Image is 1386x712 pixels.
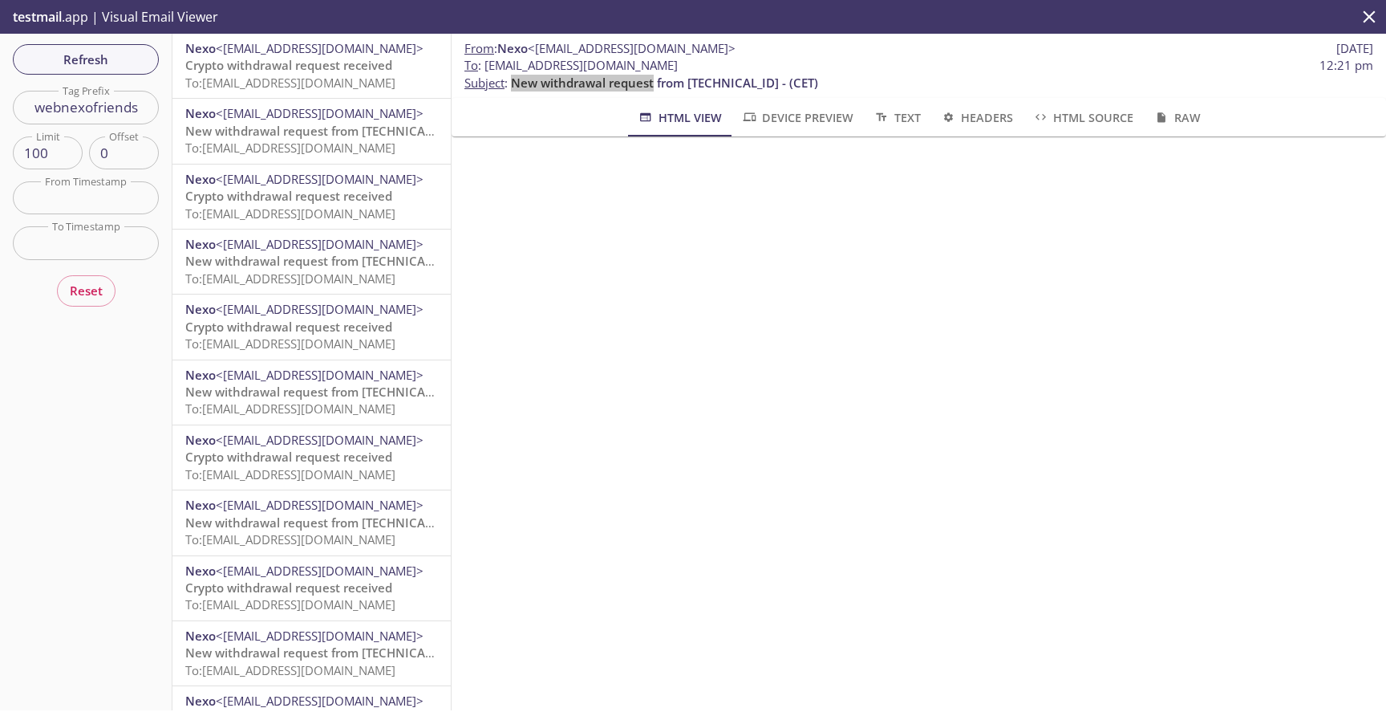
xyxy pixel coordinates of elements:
[185,236,216,252] span: Nexo
[185,40,216,56] span: Nexo
[464,40,494,56] span: From
[464,57,678,74] span: : [EMAIL_ADDRESS][DOMAIN_NAME]
[1319,57,1373,74] span: 12:21 pm
[172,34,451,98] div: Nexo<[EMAIL_ADDRESS][DOMAIN_NAME]>Crypto withdrawal request receivedTo:[EMAIL_ADDRESS][DOMAIN_NAME]
[511,75,818,91] span: New withdrawal request from [TECHNICAL_ID] - (CET)
[185,75,395,91] span: To: [EMAIL_ADDRESS][DOMAIN_NAME]
[1336,40,1373,57] span: [DATE]
[185,449,392,465] span: Crypto withdrawal request received
[185,105,216,121] span: Nexo
[185,401,395,417] span: To: [EMAIL_ADDRESS][DOMAIN_NAME]
[185,336,395,352] span: To: [EMAIL_ADDRESS][DOMAIN_NAME]
[185,123,492,139] span: New withdrawal request from [TECHNICAL_ID] - (CET)
[216,367,423,383] span: <[EMAIL_ADDRESS][DOMAIN_NAME]>
[13,44,159,75] button: Refresh
[185,171,216,187] span: Nexo
[741,108,853,128] span: Device Preview
[172,425,451,490] div: Nexo<[EMAIL_ADDRESS][DOMAIN_NAME]>Crypto withdrawal request receivedTo:[EMAIL_ADDRESS][DOMAIN_NAME]
[70,280,103,301] span: Reset
[172,99,451,163] div: Nexo<[EMAIL_ADDRESS][DOMAIN_NAME]>New withdrawal request from [TECHNICAL_ID] - (CET)To:[EMAIL_ADD...
[185,367,216,383] span: Nexo
[185,693,216,709] span: Nexo
[464,57,1373,92] p: :
[185,596,395,612] span: To: [EMAIL_ADDRESS][DOMAIN_NAME]
[172,556,451,620] div: Nexo<[EMAIL_ADDRESS][DOMAIN_NAME]>Crypto withdrawal request receivedTo:[EMAIL_ADDRESS][DOMAIN_NAME]
[216,236,423,252] span: <[EMAIL_ADDRESS][DOMAIN_NAME]>
[172,360,451,425] div: Nexo<[EMAIL_ADDRESS][DOMAIN_NAME]>New withdrawal request from [TECHNICAL_ID] - (CET)To:[EMAIL_ADD...
[172,165,451,229] div: Nexo<[EMAIL_ADDRESS][DOMAIN_NAME]>Crypto withdrawal request receivedTo:[EMAIL_ADDRESS][DOMAIN_NAME]
[172,295,451,359] div: Nexo<[EMAIL_ADDRESS][DOMAIN_NAME]>Crypto withdrawal request receivedTo:[EMAIL_ADDRESS][DOMAIN_NAME]
[1032,108,1133,128] span: HTML Source
[13,8,62,26] span: testmail
[216,432,423,448] span: <[EMAIL_ADDRESS][DOMAIN_NAME]>
[185,515,492,531] span: New withdrawal request from [TECHNICAL_ID] - (CET)
[57,275,115,306] button: Reset
[873,108,920,128] span: Text
[216,105,423,121] span: <[EMAIL_ADDRESS][DOMAIN_NAME]>
[464,40,736,57] span: :
[216,301,423,317] span: <[EMAIL_ADDRESS][DOMAIN_NAME]>
[185,432,216,448] span: Nexo
[464,57,478,73] span: To
[185,205,395,222] span: To: [EMAIL_ADDRESS][DOMAIN_NAME]
[185,563,216,579] span: Nexo
[528,40,736,56] span: <[EMAIL_ADDRESS][DOMAIN_NAME]>
[216,628,423,644] span: <[EMAIL_ADDRESS][DOMAIN_NAME]>
[185,645,492,661] span: New withdrawal request from [TECHNICAL_ID] - (CET)
[185,188,392,204] span: Crypto withdrawal request received
[185,497,216,513] span: Nexo
[185,628,216,644] span: Nexo
[216,171,423,187] span: <[EMAIL_ADDRESS][DOMAIN_NAME]>
[172,230,451,294] div: Nexo<[EMAIL_ADDRESS][DOMAIN_NAME]>New withdrawal request from [TECHNICAL_ID] - (CET)To:[EMAIL_ADD...
[185,466,395,482] span: To: [EMAIL_ADDRESS][DOMAIN_NAME]
[497,40,528,56] span: Nexo
[464,75,505,91] span: Subject
[185,301,216,317] span: Nexo
[185,253,492,269] span: New withdrawal request from [TECHNICAL_ID] - (CET)
[637,108,721,128] span: HTML View
[216,693,423,709] span: <[EMAIL_ADDRESS][DOMAIN_NAME]>
[185,384,492,400] span: New withdrawal request from [TECHNICAL_ID] - (CET)
[185,531,395,547] span: To: [EMAIL_ADDRESS][DOMAIN_NAME]
[26,49,146,70] span: Refresh
[185,662,395,678] span: To: [EMAIL_ADDRESS][DOMAIN_NAME]
[185,271,395,287] span: To: [EMAIL_ADDRESS][DOMAIN_NAME]
[940,108,1013,128] span: Headers
[216,563,423,579] span: <[EMAIL_ADDRESS][DOMAIN_NAME]>
[1153,108,1200,128] span: Raw
[172,621,451,686] div: Nexo<[EMAIL_ADDRESS][DOMAIN_NAME]>New withdrawal request from [TECHNICAL_ID] - (CET)To:[EMAIL_ADD...
[216,497,423,513] span: <[EMAIL_ADDRESS][DOMAIN_NAME]>
[185,57,392,73] span: Crypto withdrawal request received
[185,319,392,335] span: Crypto withdrawal request received
[172,490,451,555] div: Nexo<[EMAIL_ADDRESS][DOMAIN_NAME]>New withdrawal request from [TECHNICAL_ID] - (CET)To:[EMAIL_ADD...
[185,580,392,596] span: Crypto withdrawal request received
[216,40,423,56] span: <[EMAIL_ADDRESS][DOMAIN_NAME]>
[185,140,395,156] span: To: [EMAIL_ADDRESS][DOMAIN_NAME]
